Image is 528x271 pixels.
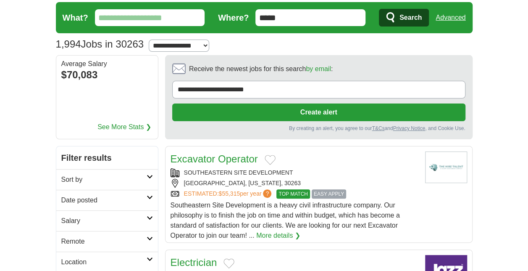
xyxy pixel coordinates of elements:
a: Salary [56,210,158,231]
span: Southeastern Site Development is a heavy civil infrastructure company. Our philosophy is to finis... [171,202,400,239]
div: $70,083 [61,67,153,82]
a: Privacy Notice [393,125,425,131]
a: Sort by [56,169,158,190]
h2: Remote [61,236,147,247]
span: 1,994 [56,37,81,52]
label: Where? [218,11,249,24]
span: Search [399,9,422,26]
span: EASY APPLY [312,189,346,199]
a: More details ❯ [256,231,300,241]
button: Search [379,9,429,27]
a: Electrician [171,257,217,268]
h2: Salary [61,216,147,226]
a: Advanced [436,9,465,26]
span: Receive the newest jobs for this search : [189,64,333,74]
div: Average Salary [61,61,153,67]
a: See More Stats ❯ [97,122,151,132]
h2: Date posted [61,195,147,205]
h2: Filter results [56,146,158,169]
div: SOUTHEASTERN SITE DEVELOPMENT [171,168,418,177]
span: ? [263,189,271,198]
a: T&Cs [372,125,384,131]
div: By creating an alert, you agree to our and , and Cookie Use. [172,125,465,132]
h2: Sort by [61,175,147,185]
label: What? [63,11,88,24]
button: Add to favorite jobs [223,258,234,268]
a: Excavator Operator [171,153,258,165]
button: Create alert [172,104,465,121]
span: $55,315 [218,190,240,197]
a: Date posted [56,190,158,210]
h1: Jobs in 30263 [56,38,144,50]
button: Add to favorite jobs [265,155,276,165]
span: TOP MATCH [276,189,310,199]
a: Remote [56,231,158,252]
a: by email [306,65,331,72]
img: Company logo [425,151,467,183]
div: [GEOGRAPHIC_DATA], [US_STATE], 30263 [171,179,418,188]
h2: Location [61,257,147,267]
a: ESTIMATED:$55,315per year? [184,189,273,199]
